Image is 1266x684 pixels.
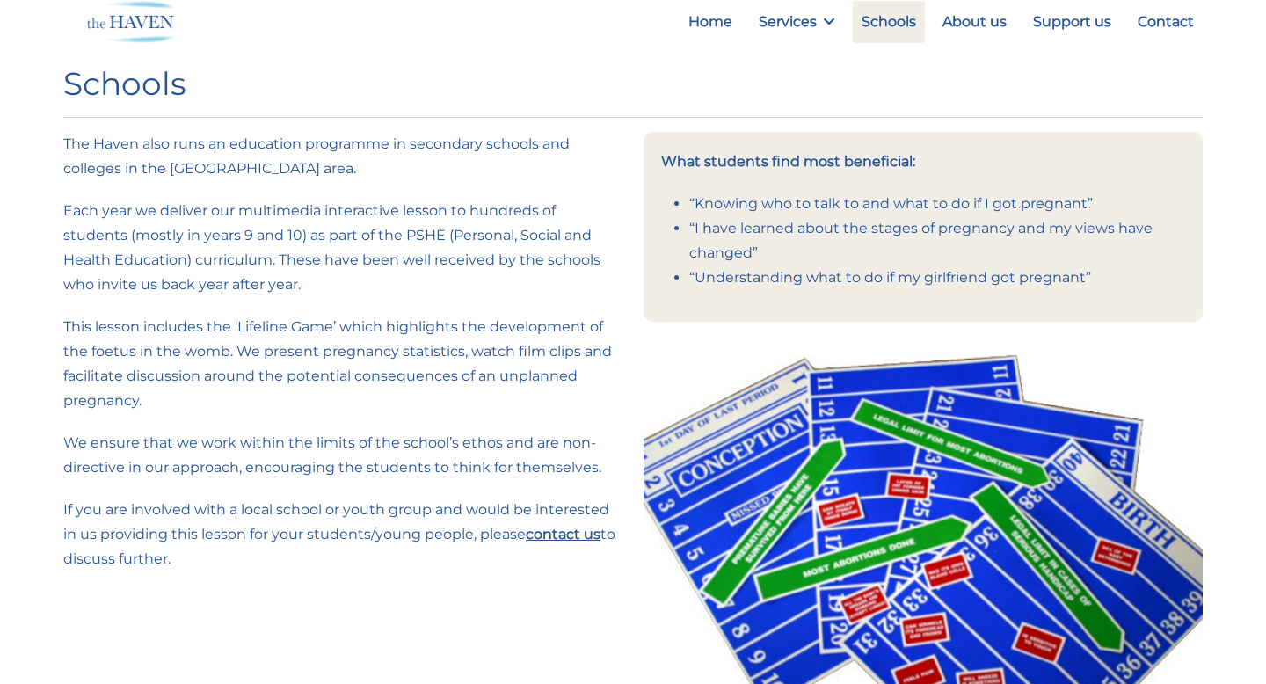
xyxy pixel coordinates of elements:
p: The Haven also runs an education programme in secondary schools and colleges in the [GEOGRAPHIC_D... [63,132,622,181]
li: “Understanding what to do if my girlfriend got pregnant” [689,266,1185,290]
a: Home [680,1,741,43]
a: Contact [1129,1,1203,43]
p: If you are involved with a local school or youth group and would be interested in us providing th... [63,498,622,571]
a: contact us [526,526,600,542]
a: About us [934,1,1015,43]
a: Support us [1024,1,1120,43]
a: Services [750,1,844,43]
p: This lesson includes the ‘Lifeline Game’ which highlights the development of the foetus in the wo... [63,315,622,413]
strong: What students find most beneficial: [661,153,915,170]
p: We ensure that we work within the limits of the school’s ethos and are non-directive in our appro... [63,431,622,480]
li: “I have learned about the stages of pregnancy and my views have changed” [689,216,1185,266]
p: Each year we deliver our multimedia interactive lesson to hundreds of students (mostly in years 9... [63,199,622,297]
h1: Schools [63,65,1203,103]
a: Schools [853,1,925,43]
li: “Knowing who to talk to and what to do if I got pregnant” [689,192,1185,216]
